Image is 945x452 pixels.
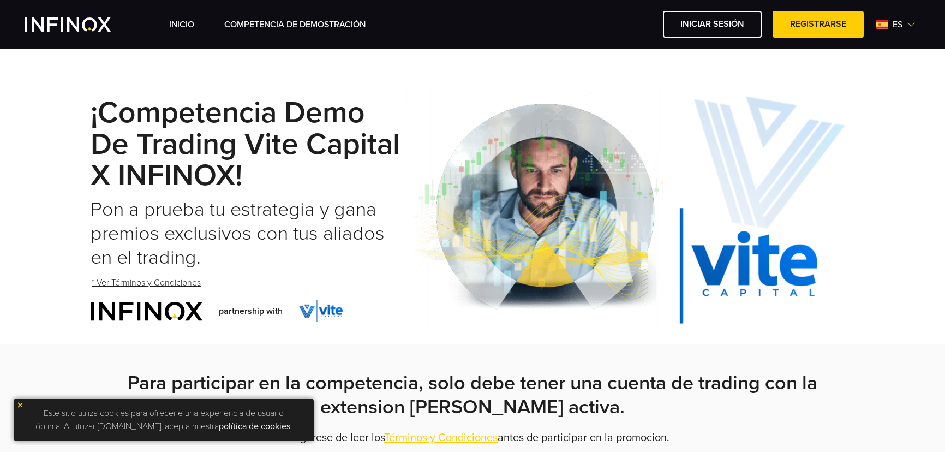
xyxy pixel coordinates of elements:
[25,17,136,32] a: INFINOX Vite
[663,11,762,38] a: Iniciar sesión
[888,18,907,31] span: es
[219,421,290,432] a: política de cookies
[19,404,308,436] p: Este sitio utiliza cookies para ofrecerle una experiencia de usuario óptima. Al utilizar [DOMAIN_...
[91,198,405,270] h2: Pon a prueba tu estrategia y gana premios exclusivos con tus aliados en el trading.
[91,95,400,194] strong: ¡Competencia Demo de Trading Vite Capital x INFINOX!
[169,18,194,31] a: INICIO
[91,270,202,296] a: * Ver Términos y Condiciones
[91,430,854,445] p: * Asegurese de leer los antes de participar en la promocion.
[219,305,283,318] span: partnership with
[384,431,498,444] a: Términos y Condiciones
[773,11,864,38] a: Registrarse
[16,401,24,409] img: yellow close icon
[224,18,366,31] a: Competencia de Demostración
[128,371,817,419] strong: Para participar en la competencia, solo debe tener una cuenta de trading con la extension [PERSON...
